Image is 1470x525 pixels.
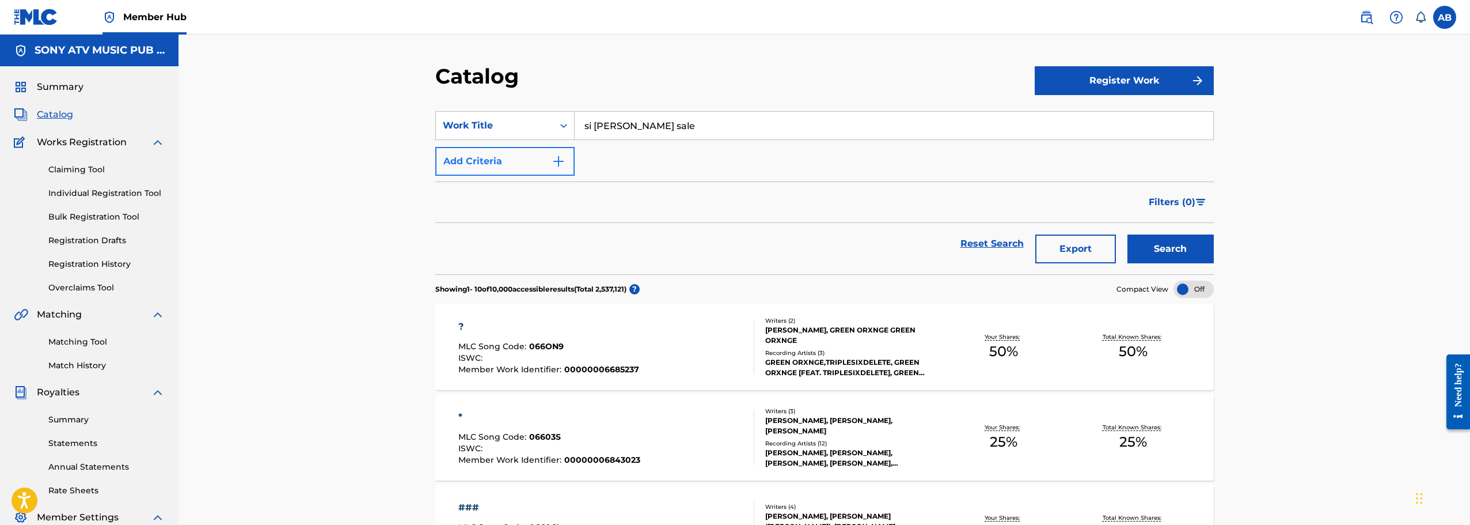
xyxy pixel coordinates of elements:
p: Your Shares: [985,513,1023,522]
a: CatalogCatalog [14,108,73,122]
span: Member Work Identifier : [458,364,564,375]
div: User Menu [1433,6,1456,29]
span: Filters ( 0 ) [1149,195,1195,209]
p: Total Known Shares: [1103,333,1164,341]
a: SummarySummary [14,80,83,94]
span: 00000006843023 [564,455,640,465]
span: ISWC : [458,443,485,454]
button: Search [1127,235,1214,263]
img: Top Rightsholder [102,10,116,24]
span: Works Registration [37,135,127,149]
img: f7272a7cc735f4ea7f67.svg [1191,74,1205,88]
div: Recording Artists ( 3 ) [765,349,939,357]
a: Registration Drafts [48,235,165,247]
div: Work Title [443,119,546,133]
p: Total Known Shares: [1103,423,1164,432]
p: Total Known Shares: [1103,513,1164,522]
img: search [1359,10,1373,24]
div: [PERSON_NAME], GREEN ORXNGE GREEN ORXNGE [765,325,939,346]
img: expand [151,308,165,322]
span: 06603S [529,432,561,442]
a: Overclaims Tool [48,282,165,294]
img: Summary [14,80,28,94]
span: 50 % [1119,341,1148,362]
a: Match History [48,360,165,372]
span: 066ON9 [529,341,564,352]
span: Royalties [37,386,79,399]
a: Rate Sheets [48,485,165,497]
div: Drag [1416,481,1423,516]
span: 50 % [989,341,1018,362]
span: ISWC : [458,353,485,363]
a: Statements [48,437,165,450]
img: Accounts [14,44,28,58]
img: Member Settings [14,511,28,524]
img: expand [151,511,165,524]
img: Matching [14,308,28,322]
a: Public Search [1355,6,1378,29]
a: Annual Statements [48,461,165,473]
img: filter [1196,199,1206,206]
button: Export [1035,235,1116,263]
span: Compact View [1116,284,1168,294]
span: 00000006685237 [564,364,639,375]
p: Your Shares: [985,333,1023,341]
a: Matching Tool [48,336,165,348]
div: ### [458,501,639,515]
div: Writers ( 3 ) [765,407,939,416]
a: Reset Search [955,231,1030,256]
div: Writers ( 4 ) [765,503,939,511]
form: Search Form [435,111,1214,274]
span: Matching [37,308,82,322]
img: Works Registration [14,135,29,149]
img: MLC Logo [14,9,58,25]
button: Add Criteria [435,147,575,176]
img: 9d2ae6d4665cec9f34b9.svg [552,154,565,168]
div: GREEN ORXNGE,TRIPLESIXDELETE, GREEN ORXNGE [FEAT. TRIPLESIXDELETE], GREEN ORXNGE,TRIPLESIXDELETE [765,357,939,378]
span: ? [629,284,640,294]
div: Recording Artists ( 12 ) [765,439,939,448]
div: ? [458,320,639,334]
h2: Catalog [435,63,525,89]
span: Member Settings [37,511,119,524]
div: [PERSON_NAME], [PERSON_NAME], [PERSON_NAME], [PERSON_NAME], [PERSON_NAME] [765,448,939,469]
a: Bulk Registration Tool [48,211,165,223]
button: Filters (0) [1142,188,1214,217]
span: Summary [37,80,83,94]
span: Catalog [37,108,73,122]
div: Writers ( 2 ) [765,316,939,325]
a: ?MLC Song Code:066ON9ISWC:Member Work Identifier:00000006685237Writers (2)[PERSON_NAME], GREEN OR... [435,304,1214,390]
span: 25 % [1119,432,1147,452]
img: Catalog [14,108,28,122]
a: Claiming Tool [48,164,165,176]
div: [PERSON_NAME], [PERSON_NAME], [PERSON_NAME] [765,416,939,436]
a: Individual Registration Tool [48,187,165,199]
a: Registration History [48,258,165,270]
img: Royalties [14,386,28,399]
span: MLC Song Code : [458,432,529,442]
a: *MLC Song Code:06603SISWC:Member Work Identifier:00000006843023Writers (3)[PERSON_NAME], [PERSON_... [435,394,1214,481]
img: help [1389,10,1403,24]
iframe: Resource Center [1438,345,1470,438]
p: Showing 1 - 10 of 10,000 accessible results (Total 2,537,121 ) [435,284,626,294]
div: Notifications [1415,12,1426,23]
span: 25 % [990,432,1017,452]
p: Your Shares: [985,423,1023,432]
div: Help [1385,6,1408,29]
a: Summary [48,414,165,426]
button: Register Work [1035,66,1214,95]
span: MLC Song Code : [458,341,529,352]
img: expand [151,386,165,399]
img: expand [151,135,165,149]
h5: SONY ATV MUSIC PUB LLC [35,44,165,57]
iframe: Chat Widget [1412,470,1470,525]
span: Member Hub [123,10,187,24]
span: Member Work Identifier : [458,455,564,465]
